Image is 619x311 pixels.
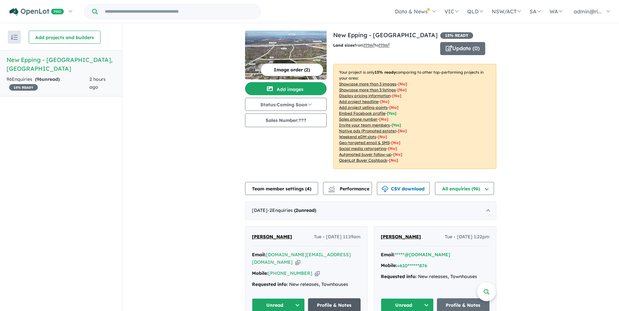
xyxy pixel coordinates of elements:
[35,76,60,82] strong: ( unread)
[397,87,407,92] span: [ No ]
[252,234,292,240] span: [PERSON_NAME]
[339,140,390,145] u: Geo-targeted email & SMS
[398,128,407,133] span: [No]
[252,281,288,287] strong: Requested info:
[574,8,602,15] span: admin@ri...
[375,70,396,75] b: 15 % ready
[381,262,397,268] strong: Mobile:
[333,64,496,169] p: Your project is only comparing to other top-performing projects in your area: - - - - - - - - - -...
[389,158,398,163] span: [No]
[7,55,116,73] h5: New Epping - [GEOGRAPHIC_DATA] , [GEOGRAPHIC_DATA]
[296,207,298,213] span: 2
[99,5,259,19] input: Try estate name, suburb, builder or developer
[381,233,421,241] a: [PERSON_NAME]
[387,111,396,116] span: [ Yes ]
[388,146,397,151] span: [No]
[294,207,316,213] strong: ( unread)
[339,93,391,98] u: Display pricing information
[89,76,106,90] span: 2 hours ago
[252,270,268,276] strong: Mobile:
[328,188,335,192] img: bar-chart.svg
[373,42,375,46] sup: 2
[445,233,489,241] span: Tue - [DATE] 1:22pm
[245,31,327,80] img: New Epping - Epping
[307,186,310,192] span: 4
[245,113,327,127] button: Sales Number:???
[252,281,361,289] div: New releases, Townhouses
[392,93,401,98] span: [ No ]
[398,81,407,86] span: [ No ]
[315,270,320,277] button: Copy
[339,111,385,116] u: Embed Facebook profile
[339,81,396,86] u: Showcase more than 3 images
[339,146,386,151] u: Social media retargeting
[377,182,430,195] button: CSV download
[381,273,489,281] div: New releases, Townhouses
[388,42,390,46] sup: 2
[245,98,327,111] button: Status:Coming Soon
[381,274,417,279] strong: Requested info:
[329,186,369,192] span: Performance
[29,31,101,44] button: Add projects and builders
[268,270,312,276] a: [PHONE_NUMBER]
[11,35,18,40] img: sort.svg
[9,8,64,16] img: Openlot PRO Logo White
[339,99,379,104] u: Add project headline
[333,31,438,39] a: New Epping - [GEOGRAPHIC_DATA]
[389,105,398,110] span: [ No ]
[339,158,387,163] u: OpenLot Buyer Cashback
[339,87,396,92] u: Showcase more than 3 listings
[378,134,387,139] span: [No]
[393,152,402,157] span: [No]
[379,117,388,122] span: [ No ]
[323,182,372,195] button: Performance
[314,233,361,241] span: Tue - [DATE] 11:19am
[333,42,435,49] p: from
[375,43,390,48] span: to
[245,182,318,195] button: Team member settings (4)
[260,63,323,76] button: Image order (2)
[440,42,485,55] button: Update (0)
[380,99,389,104] span: [ No ]
[382,186,388,192] img: download icon
[379,43,390,48] u: ???m
[7,76,89,91] div: 96 Enquir ies
[339,128,396,133] u: Native ads (Promoted estate)
[339,105,388,110] u: Add project selling-points
[252,252,351,265] a: [DOMAIN_NAME][EMAIL_ADDRESS][DOMAIN_NAME]
[339,152,392,157] u: Automated buyer follow-up
[245,82,327,95] button: Add images
[435,182,494,195] button: All enquiries (96)
[295,259,300,266] button: Copy
[381,234,421,240] span: [PERSON_NAME]
[268,207,316,213] span: - 2 Enquir ies
[37,76,42,82] span: 96
[364,43,375,48] u: ??? m
[392,123,401,127] span: [ Yes ]
[440,32,473,39] span: 15 % READY
[391,140,400,145] span: [No]
[252,233,292,241] a: [PERSON_NAME]
[339,134,376,139] u: Weekend eDM slots
[245,201,496,220] div: [DATE]
[381,252,395,258] strong: Email:
[9,84,38,91] span: 15 % READY
[333,43,354,48] b: Land sizes
[339,117,378,122] u: Sales phone number
[339,123,390,127] u: Invite your team members
[252,252,266,258] strong: Email:
[329,186,334,189] img: line-chart.svg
